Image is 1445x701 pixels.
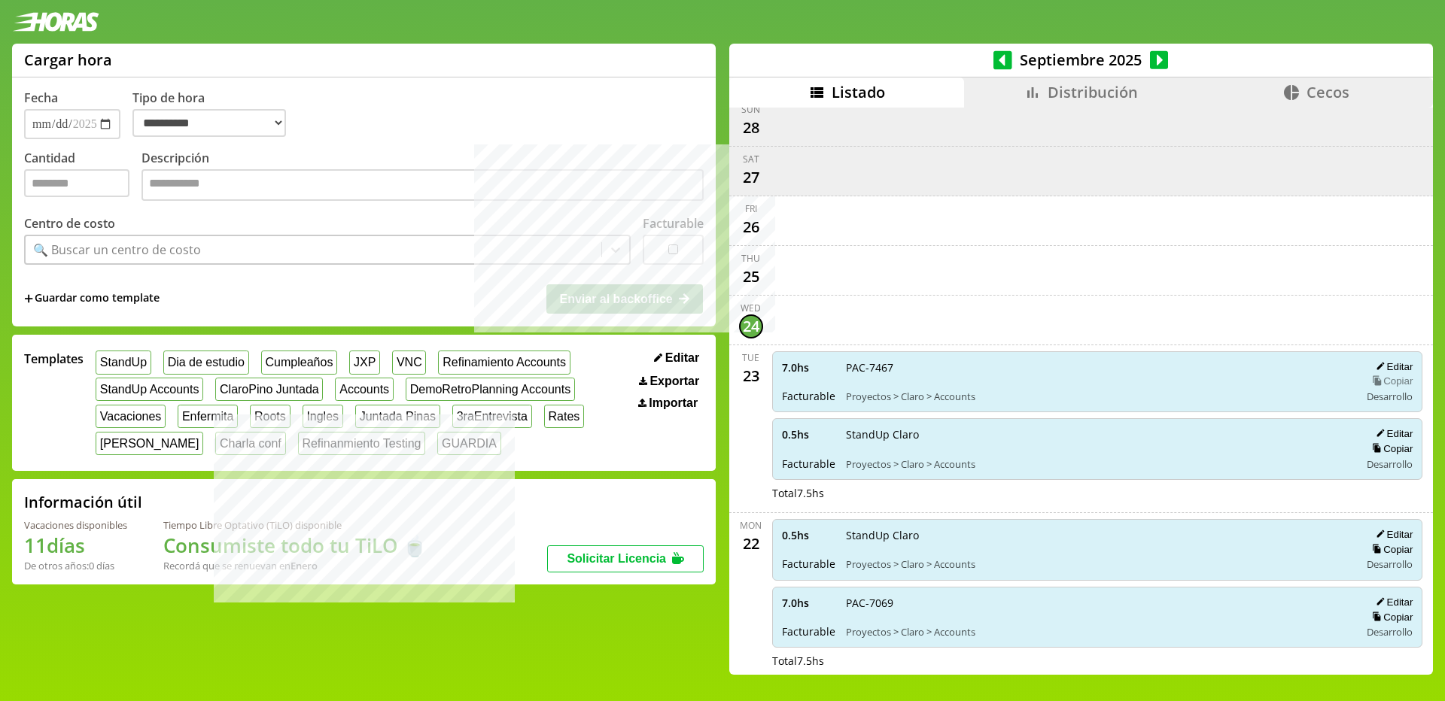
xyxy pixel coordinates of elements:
[729,108,1433,672] div: scrollable content
[132,90,298,139] label: Tipo de hora
[739,314,763,338] div: 24
[665,351,699,365] span: Editar
[1371,528,1413,541] button: Editar
[782,457,835,471] span: Facturable
[24,150,141,205] label: Cantidad
[1367,442,1413,455] button: Copiar
[96,405,166,428] button: Vacaciones
[24,290,33,307] span: +
[392,350,426,374] button: VNC
[24,532,127,559] h1: 11 días
[96,378,203,401] button: StandUp Accounts
[846,457,1350,471] span: Proyectos > Claro > Accounts
[24,90,58,106] label: Fecha
[163,350,249,374] button: Dia de estudio
[24,50,112,70] h1: Cargar hora
[141,169,704,201] textarea: Descripción
[24,290,160,307] span: +Guardar como template
[832,82,885,102] span: Listado
[782,596,835,610] span: 7.0 hs
[24,518,127,532] div: Vacaciones disponibles
[547,545,704,572] button: Solicitar Licencia
[782,557,835,571] span: Facturable
[846,596,1350,610] span: PAC-7069
[772,486,1423,500] div: Total 7.5 hs
[846,360,1350,375] span: PAC-7467
[1048,82,1138,102] span: Distribución
[544,405,584,428] button: Rates
[745,202,757,215] div: Fri
[1367,611,1413,624] button: Copiar
[1307,82,1349,102] span: Cecos
[141,150,704,205] label: Descripción
[782,528,835,542] span: 0.5 hs
[742,351,759,364] div: Tue
[355,405,440,428] button: Juntada Pinas
[261,350,337,374] button: Cumpleaños
[24,215,115,232] label: Centro de costo
[1367,543,1413,556] button: Copiar
[1371,360,1413,373] button: Editar
[739,364,763,388] div: 23
[349,350,380,374] button: JXP
[96,350,151,374] button: StandUp
[739,165,763,190] div: 27
[163,518,427,532] div: Tiempo Libre Optativo (TiLO) disponible
[452,405,532,428] button: 3raEntrevista
[1367,375,1413,387] button: Copiar
[132,109,286,137] select: Tipo de hora
[743,153,759,165] div: Sat
[437,432,501,455] button: GUARDIA
[1371,427,1413,440] button: Editar
[250,405,290,428] button: Roots
[1367,557,1413,571] span: Desarrollo
[335,378,393,401] button: Accounts
[215,378,323,401] button: ClaroPino Juntada
[24,169,129,197] input: Cantidad
[1367,390,1413,403] span: Desarrollo
[1371,596,1413,608] button: Editar
[649,375,699,388] span: Exportar
[298,432,426,455] button: Refinanmiento Testing
[1367,625,1413,639] span: Desarrollo
[846,390,1350,403] span: Proyectos > Claro > Accounts
[739,265,763,289] div: 25
[291,559,318,572] b: Enero
[739,532,763,556] div: 22
[33,241,201,258] div: 🔍 Buscar un centro de costo
[649,350,704,366] button: Editar
[740,519,762,532] div: Mon
[567,552,666,565] span: Solicitar Licencia
[643,215,704,232] label: Facturable
[215,432,285,455] button: Charla conf
[741,302,761,314] div: Wed
[178,405,238,428] button: Enfermita
[1367,457,1413,471] span: Desarrollo
[846,427,1350,442] span: StandUp Claro
[163,532,427,559] h1: Consumiste todo tu TiLO 🍵
[1012,50,1150,70] span: Septiembre 2025
[739,116,763,140] div: 28
[406,378,575,401] button: DemoRetroPlanning Accounts
[634,374,704,389] button: Exportar
[846,528,1350,542] span: StandUp Claro
[303,405,343,428] button: Ingles
[96,432,203,455] button: [PERSON_NAME]
[782,360,835,375] span: 7.0 hs
[438,350,570,374] button: Refinamiento Accounts
[772,654,1423,668] div: Total 7.5 hs
[846,557,1350,571] span: Proyectos > Claro > Accounts
[12,12,99,32] img: logotipo
[24,350,84,367] span: Templates
[741,103,760,116] div: Sun
[649,396,698,410] span: Importar
[739,215,763,239] div: 26
[846,625,1350,639] span: Proyectos > Claro > Accounts
[782,389,835,403] span: Facturable
[782,427,835,442] span: 0.5 hs
[24,559,127,572] div: De otros años: 0 días
[163,559,427,572] div: Recordá que se renuevan en
[782,624,835,639] span: Facturable
[24,492,142,512] h2: Información útil
[741,252,760,265] div: Thu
